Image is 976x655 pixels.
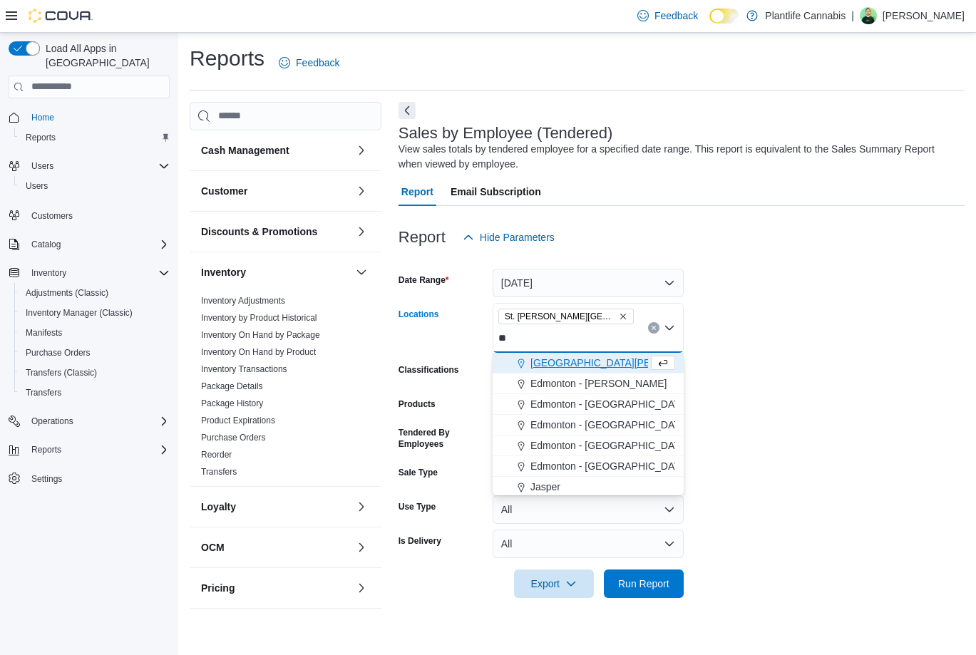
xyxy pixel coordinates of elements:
[201,330,320,340] a: Inventory On Hand by Package
[201,500,236,514] h3: Loyalty
[190,292,381,486] div: Inventory
[201,415,275,426] span: Product Expirations
[201,381,263,392] span: Package Details
[26,158,59,175] button: Users
[530,418,730,432] span: Edmonton - [GEOGRAPHIC_DATA] Currents
[201,143,350,158] button: Cash Management
[20,284,170,301] span: Adjustments (Classic)
[201,184,350,198] button: Customer
[26,236,66,253] button: Catalog
[201,622,350,636] button: Products
[26,367,97,378] span: Transfers (Classic)
[498,309,634,324] span: St. Albert - Jensen Lakes
[201,225,350,239] button: Discounts & Promotions
[26,413,79,430] button: Operations
[493,353,684,580] div: Choose from the following options
[604,569,684,598] button: Run Report
[201,581,350,595] button: Pricing
[451,177,541,206] span: Email Subscription
[3,205,175,225] button: Customers
[530,438,717,453] span: Edmonton - [GEOGRAPHIC_DATA] South
[201,466,237,478] span: Transfers
[201,540,350,555] button: OCM
[399,229,446,246] h3: Report
[530,356,716,370] span: [GEOGRAPHIC_DATA][PERSON_NAME]
[26,287,108,299] span: Adjustments (Classic)
[654,9,698,23] span: Feedback
[514,569,594,598] button: Export
[860,7,877,24] div: Brad Christensen
[31,444,61,455] span: Reports
[14,128,175,148] button: Reports
[201,329,320,341] span: Inventory On Hand by Package
[399,398,436,410] label: Products
[399,364,459,376] label: Classifications
[26,207,78,225] a: Customers
[201,225,317,239] h3: Discounts & Promotions
[26,109,60,126] a: Home
[20,324,68,341] a: Manifests
[26,470,170,488] span: Settings
[619,312,627,321] button: Remove St. Albert - Jensen Lakes from selection in this group
[201,398,263,408] a: Package History
[20,177,170,195] span: Users
[201,265,246,279] h3: Inventory
[31,473,62,485] span: Settings
[26,327,62,339] span: Manifests
[3,468,175,489] button: Settings
[9,101,170,526] nav: Complex example
[20,364,103,381] a: Transfers (Classic)
[493,530,684,558] button: All
[399,467,438,478] label: Sale Type
[20,129,170,146] span: Reports
[399,427,487,450] label: Tendered By Employees
[201,433,266,443] a: Purchase Orders
[201,143,289,158] h3: Cash Management
[20,344,170,361] span: Purchase Orders
[26,307,133,319] span: Inventory Manager (Classic)
[31,267,66,279] span: Inventory
[26,413,170,430] span: Operations
[399,501,436,512] label: Use Type
[20,344,96,361] a: Purchase Orders
[201,500,350,514] button: Loyalty
[26,206,170,224] span: Customers
[505,309,616,324] span: St. [PERSON_NAME][GEOGRAPHIC_DATA]
[201,184,247,198] h3: Customer
[26,264,72,282] button: Inventory
[26,441,67,458] button: Reports
[26,108,170,126] span: Home
[20,304,170,321] span: Inventory Manager (Classic)
[201,312,317,324] span: Inventory by Product Historical
[401,177,433,206] span: Report
[201,381,263,391] a: Package Details
[399,535,441,547] label: Is Delivery
[201,295,285,306] span: Inventory Adjustments
[493,435,684,456] button: Edmonton - [GEOGRAPHIC_DATA] South
[26,441,170,458] span: Reports
[201,265,350,279] button: Inventory
[530,480,560,494] span: Jasper
[618,577,669,591] span: Run Report
[399,309,439,320] label: Locations
[353,498,370,515] button: Loyalty
[3,263,175,283] button: Inventory
[26,387,61,398] span: Transfers
[14,363,175,383] button: Transfers (Classic)
[709,9,739,24] input: Dark Mode
[493,373,684,394] button: Edmonton - [PERSON_NAME]
[31,210,73,222] span: Customers
[480,230,555,244] span: Hide Parameters
[201,540,225,555] h3: OCM
[201,347,316,357] a: Inventory On Hand by Product
[20,177,53,195] a: Users
[851,7,854,24] p: |
[14,323,175,343] button: Manifests
[664,322,675,334] button: Close list of options
[40,41,170,70] span: Load All Apps in [GEOGRAPHIC_DATA]
[20,129,61,146] a: Reports
[493,415,684,435] button: Edmonton - [GEOGRAPHIC_DATA] Currents
[20,364,170,381] span: Transfers (Classic)
[399,274,449,286] label: Date Range
[457,223,560,252] button: Hide Parameters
